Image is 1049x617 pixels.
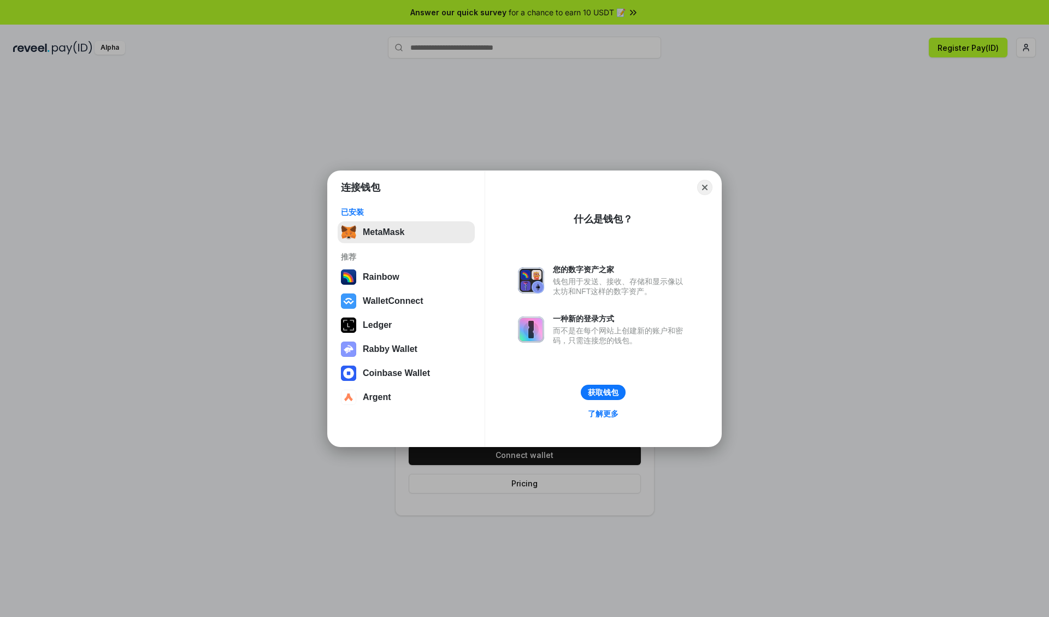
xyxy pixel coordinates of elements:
[581,407,625,421] a: 了解更多
[338,386,475,408] button: Argent
[341,181,380,194] h1: 连接钱包
[341,342,356,357] img: svg+xml,%3Csvg%20xmlns%3D%22http%3A%2F%2Fwww.w3.org%2F2000%2Fsvg%22%20fill%3D%22none%22%20viewBox...
[341,252,472,262] div: 推荐
[574,213,633,226] div: 什么是钱包？
[338,362,475,384] button: Coinbase Wallet
[341,318,356,333] img: svg+xml,%3Csvg%20xmlns%3D%22http%3A%2F%2Fwww.w3.org%2F2000%2Fsvg%22%20width%3D%2228%22%20height%3...
[341,293,356,309] img: svg+xml,%3Csvg%20width%3D%2228%22%20height%3D%2228%22%20viewBox%3D%220%200%2028%2028%22%20fill%3D...
[341,390,356,405] img: svg+xml,%3Csvg%20width%3D%2228%22%20height%3D%2228%22%20viewBox%3D%220%200%2028%2028%22%20fill%3D...
[553,265,688,274] div: 您的数字资产之家
[341,207,472,217] div: 已安装
[341,225,356,240] img: svg+xml,%3Csvg%20fill%3D%22none%22%20height%3D%2233%22%20viewBox%3D%220%200%2035%2033%22%20width%...
[363,296,423,306] div: WalletConnect
[363,392,391,402] div: Argent
[363,320,392,330] div: Ledger
[341,269,356,285] img: svg+xml,%3Csvg%20width%3D%22120%22%20height%3D%22120%22%20viewBox%3D%220%200%20120%20120%22%20fil...
[338,338,475,360] button: Rabby Wallet
[363,227,404,237] div: MetaMask
[338,314,475,336] button: Ledger
[363,272,399,282] div: Rainbow
[553,314,688,324] div: 一种新的登录方式
[581,385,626,400] button: 获取钱包
[341,366,356,381] img: svg+xml,%3Csvg%20width%3D%2228%22%20height%3D%2228%22%20viewBox%3D%220%200%2028%2028%22%20fill%3D...
[338,221,475,243] button: MetaMask
[588,387,618,397] div: 获取钱包
[338,290,475,312] button: WalletConnect
[697,180,712,195] button: Close
[553,326,688,345] div: 而不是在每个网站上创建新的账户和密码，只需连接您的钱包。
[588,409,618,419] div: 了解更多
[518,316,544,343] img: svg+xml,%3Csvg%20xmlns%3D%22http%3A%2F%2Fwww.w3.org%2F2000%2Fsvg%22%20fill%3D%22none%22%20viewBox...
[363,344,417,354] div: Rabby Wallet
[363,368,430,378] div: Coinbase Wallet
[338,266,475,288] button: Rainbow
[518,267,544,293] img: svg+xml,%3Csvg%20xmlns%3D%22http%3A%2F%2Fwww.w3.org%2F2000%2Fsvg%22%20fill%3D%22none%22%20viewBox...
[553,277,688,296] div: 钱包用于发送、接收、存储和显示像以太坊和NFT这样的数字资产。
